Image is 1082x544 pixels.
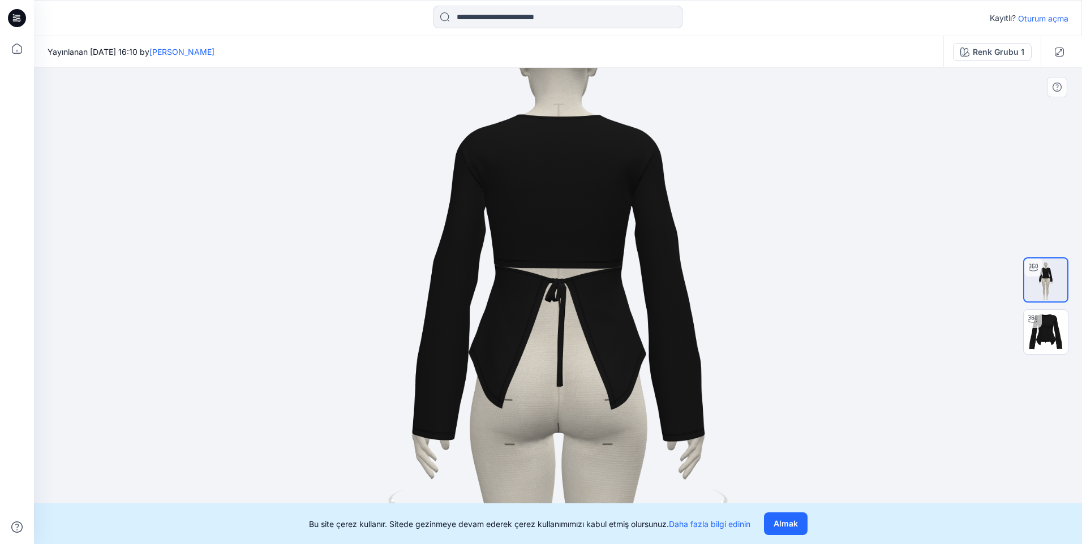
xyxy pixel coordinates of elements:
p: Kayıtlı? [990,11,1016,25]
p: Bu site çerez kullanır. Sitede gezinmeye devam ederek çerez kullanımımızı kabul etmiş olursunuz. [309,518,750,530]
a: [PERSON_NAME] [149,47,214,57]
a: Daha fazla bilgi edinin [669,519,750,529]
img: Arşiv [1024,310,1068,354]
span: Yayınlanan [DATE] 16:10 by [48,46,214,58]
div: Renk Grubu 1 [973,46,1024,58]
button: Almak [764,512,808,535]
button: Renk Grubu 1 [953,43,1032,61]
p: Oturum açma [1018,12,1068,24]
img: Arşiv [1024,258,1067,301]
